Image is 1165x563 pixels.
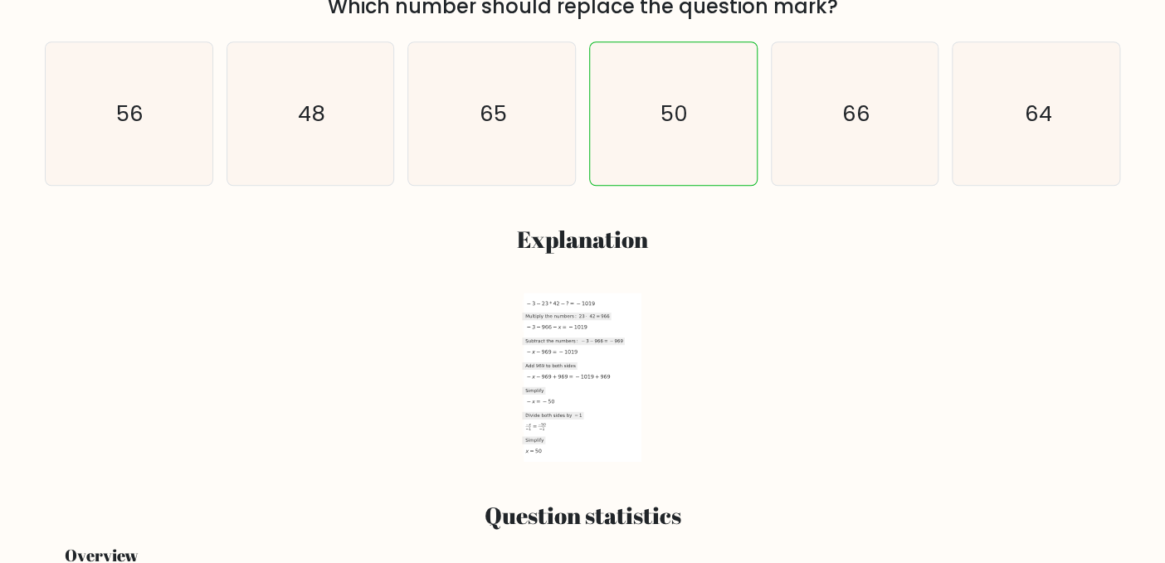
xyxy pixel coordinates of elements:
text: 48 [298,98,325,128]
text: 65 [480,98,507,128]
text: 66 [842,98,870,128]
text: 64 [1024,98,1051,128]
h3: Explanation [55,226,1110,254]
text: 50 [661,98,689,128]
text: 56 [117,98,144,128]
h3: Question statistics [65,502,1100,530]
